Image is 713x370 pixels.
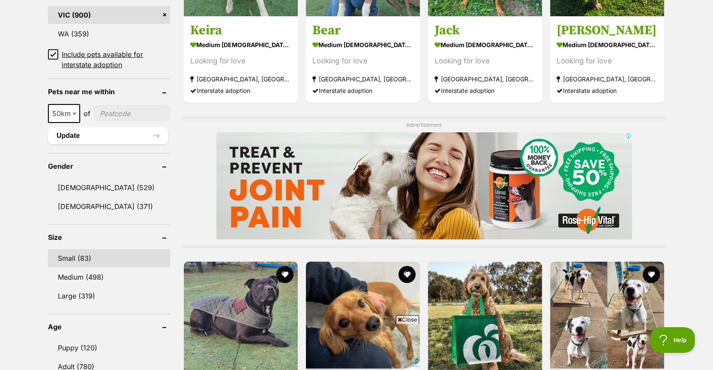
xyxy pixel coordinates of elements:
[49,107,79,119] span: 50km
[183,116,665,248] div: Advertisement
[398,266,416,283] button: favourite
[84,108,90,119] span: of
[312,85,413,96] div: Interstate adoption
[48,339,170,357] a: Puppy (120)
[201,327,512,366] iframe: Advertisement
[48,287,170,305] a: Large (319)
[643,266,660,283] button: favourite
[312,55,413,67] div: Looking for love
[48,323,170,331] header: Age
[184,16,298,103] a: Keira medium [DEMOGRAPHIC_DATA] Dog Looking for love [GEOGRAPHIC_DATA], [GEOGRAPHIC_DATA] Interst...
[48,197,170,215] a: [DEMOGRAPHIC_DATA] (371)
[434,55,536,67] div: Looking for love
[48,104,80,123] span: 50km
[306,16,420,103] a: Bear medium [DEMOGRAPHIC_DATA] Dog Looking for love [GEOGRAPHIC_DATA], [GEOGRAPHIC_DATA] Intersta...
[434,22,536,39] h3: Jack
[190,55,291,67] div: Looking for love
[48,179,170,197] a: [DEMOGRAPHIC_DATA] (529)
[557,85,658,96] div: Interstate adoption
[48,49,170,70] a: Include pets available for interstate adoption
[48,249,170,267] a: Small (83)
[312,73,413,85] strong: [GEOGRAPHIC_DATA], [GEOGRAPHIC_DATA]
[312,39,413,51] strong: medium [DEMOGRAPHIC_DATA] Dog
[434,85,536,96] div: Interstate adoption
[62,49,170,70] span: Include pets available for interstate adoption
[396,315,419,324] span: Close
[48,162,170,170] header: Gender
[650,327,696,353] iframe: Help Scout Beacon - Open
[48,268,170,286] a: Medium (498)
[276,266,294,283] button: favourite
[434,73,536,85] strong: [GEOGRAPHIC_DATA], [GEOGRAPHIC_DATA]
[190,39,291,51] strong: medium [DEMOGRAPHIC_DATA] Dog
[312,22,413,39] h3: Bear
[557,73,658,85] strong: [GEOGRAPHIC_DATA], [GEOGRAPHIC_DATA]
[190,73,291,85] strong: [GEOGRAPHIC_DATA], [GEOGRAPHIC_DATA]
[48,233,170,241] header: Size
[190,85,291,96] div: Interstate adoption
[434,39,536,51] strong: medium [DEMOGRAPHIC_DATA] Dog
[557,22,658,39] h3: [PERSON_NAME]
[557,39,658,51] strong: medium [DEMOGRAPHIC_DATA] Dog
[428,16,542,103] a: Jack medium [DEMOGRAPHIC_DATA] Dog Looking for love [GEOGRAPHIC_DATA], [GEOGRAPHIC_DATA] Intersta...
[48,127,168,144] button: Update
[557,55,658,67] div: Looking for love
[48,6,170,24] a: VIC (900)
[94,105,170,122] input: postcode
[216,132,632,239] iframe: Advertisement
[550,16,664,103] a: [PERSON_NAME] medium [DEMOGRAPHIC_DATA] Dog Looking for love [GEOGRAPHIC_DATA], [GEOGRAPHIC_DATA]...
[190,22,291,39] h3: Keira
[48,88,170,95] header: Pets near me within
[48,25,170,43] a: WA (359)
